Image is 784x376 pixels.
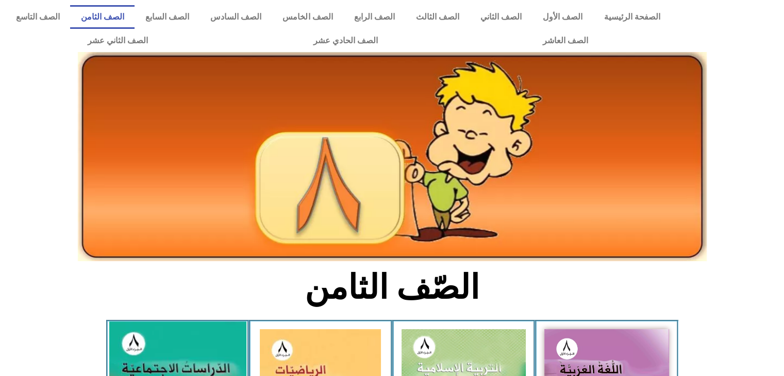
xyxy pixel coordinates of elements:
a: الصف الثاني [470,5,532,29]
a: الصف الثالث [405,5,470,29]
a: الصف الرابع [343,5,405,29]
h2: الصّف الثامن [222,267,562,307]
a: الصف الثاني عشر [5,29,230,53]
a: الصف الخامس [272,5,343,29]
a: الصف الأول [532,5,593,29]
a: الصف التاسع [5,5,70,29]
a: الصف الثامن [70,5,135,29]
a: الصف السابع [135,5,199,29]
a: الصفحة الرئيسية [593,5,671,29]
a: الصف السادس [200,5,272,29]
a: الصف الحادي عشر [230,29,460,53]
a: الصف العاشر [460,29,671,53]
